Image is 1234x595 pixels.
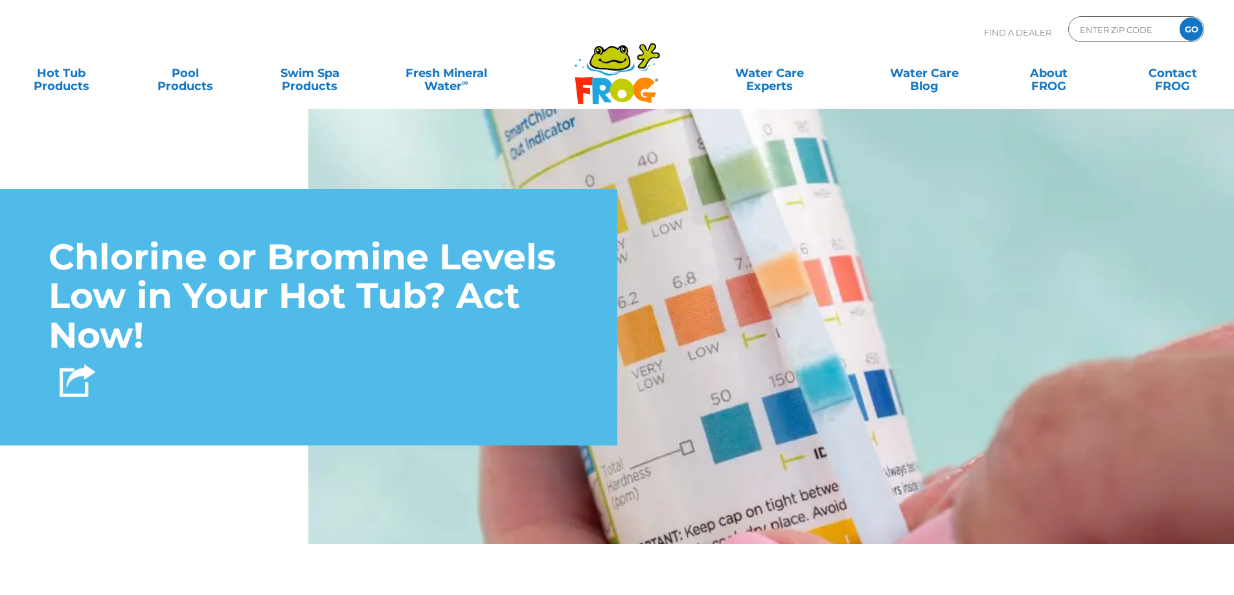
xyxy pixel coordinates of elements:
a: PoolProducts [137,60,234,86]
a: Swim SpaProducts [262,60,358,86]
a: Water CareBlog [876,60,972,86]
h1: Chlorine or Bromine Levels Low in Your Hot Tub? Act Now! [49,238,569,355]
a: Water CareExperts [691,60,848,86]
a: AboutFROG [1000,60,1097,86]
sup: ∞ [462,77,468,87]
p: Find A Dealer [984,16,1051,49]
img: Share [60,365,95,397]
a: Fresh MineralWater∞ [385,60,507,86]
a: ContactFROG [1125,60,1221,86]
a: Hot TubProducts [13,60,109,86]
img: Frog Products Logo [567,26,667,105]
input: GO [1180,17,1203,41]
